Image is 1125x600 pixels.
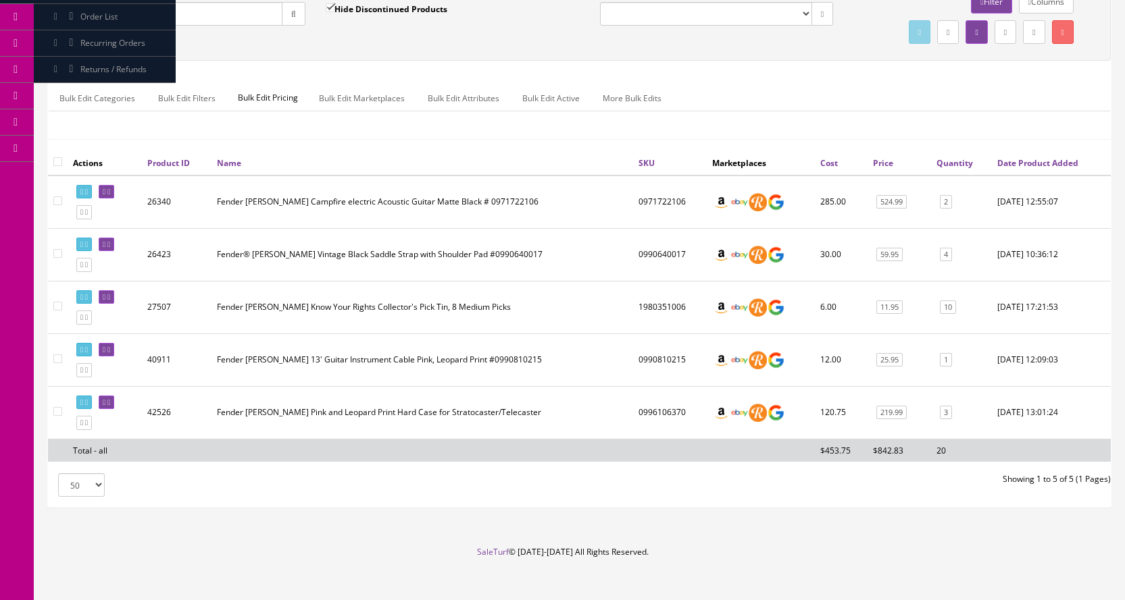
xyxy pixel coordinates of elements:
[80,37,145,49] span: Recurring Orders
[712,404,730,422] img: amazon
[820,157,838,169] a: Cost
[34,57,176,83] a: Returns / Refunds
[940,248,952,262] a: 4
[712,298,730,317] img: amazon
[68,151,142,175] th: Actions
[992,281,1111,333] td: 2021-07-12 17:21:53
[211,386,633,439] td: Fender Joe Strummer Pink and Leopard Print Hard Case for Stratocaster/Telecaster
[633,333,707,386] td: 0990810215
[868,439,931,462] td: $842.83
[992,333,1111,386] td: 2025-01-22 12:09:03
[730,404,749,422] img: ebay
[633,281,707,333] td: 1980351006
[712,246,730,264] img: amazon
[749,298,767,317] img: reverb
[712,193,730,211] img: amazon
[80,63,147,75] span: Returns / Refunds
[876,248,903,262] a: 59.95
[68,439,142,462] td: Total - all
[749,193,767,211] img: reverb
[147,85,226,111] a: Bulk Edit Filters
[815,228,868,281] td: 30.00
[211,333,633,386] td: Fender Joe Strummer 13' Guitar Instrument Cable Pink, Leopard Print #0990810215
[997,157,1078,169] a: Date Product Added
[142,228,211,281] td: 26423
[767,298,785,317] img: google_shopping
[142,175,211,229] td: 26340
[730,351,749,369] img: ebay
[326,2,447,16] label: Hide Discontinued Products
[72,2,282,26] input: Search
[211,228,633,281] td: Fender® Joe Strummer Vintage Black Saddle Strap with Shoulder Pad #0990640017
[34,4,176,30] a: Order List
[767,404,785,422] img: google_shopping
[815,386,868,439] td: 120.75
[876,300,903,315] a: 11.95
[749,351,767,369] img: reverb
[633,228,707,281] td: 0990640017
[931,439,992,462] td: 20
[211,281,633,333] td: Fender Joe Strummer Know Your Rights Collector's Pick Tin, 8 Medium Picks
[992,228,1111,281] td: 2021-03-15 10:36:12
[49,85,146,111] a: Bulk Edit Categories
[308,85,416,111] a: Bulk Edit Marketplaces
[767,246,785,264] img: google_shopping
[712,351,730,369] img: amazon
[707,151,815,175] th: Marketplaces
[147,157,190,169] a: Product ID
[876,406,907,420] a: 219.99
[633,386,707,439] td: 0996106370
[639,157,655,169] a: SKU
[633,175,707,229] td: 0971722106
[730,298,749,317] img: ebay
[142,386,211,439] td: 42526
[767,351,785,369] img: google_shopping
[749,404,767,422] img: reverb
[211,175,633,229] td: Fender Joe Strummer Campfire electric Acoustic Guitar Matte Black # 0971722106
[580,473,1122,485] div: Showing 1 to 5 of 5 (1 Pages)
[34,30,176,57] a: Recurring Orders
[876,195,907,209] a: 524.99
[511,85,591,111] a: Bulk Edit Active
[477,546,509,557] a: SaleTurf
[940,406,952,420] a: 3
[730,193,749,211] img: ebay
[730,246,749,264] img: ebay
[873,157,893,169] a: Price
[142,281,211,333] td: 27507
[876,353,903,367] a: 25.95
[992,386,1111,439] td: 2025-06-10 13:01:24
[749,246,767,264] img: reverb
[940,195,952,209] a: 2
[767,193,785,211] img: google_shopping
[815,281,868,333] td: 6.00
[228,85,308,111] span: Bulk Edit Pricing
[815,175,868,229] td: 285.00
[815,439,868,462] td: $453.75
[80,11,118,22] span: Order List
[992,175,1111,229] td: 2021-03-04 12:55:07
[815,333,868,386] td: 12.00
[217,157,241,169] a: Name
[417,85,510,111] a: Bulk Edit Attributes
[592,85,672,111] a: More Bulk Edits
[326,3,334,12] input: Hide Discontinued Products
[142,333,211,386] td: 40911
[940,300,956,315] a: 10
[936,157,973,169] a: Quantity
[940,353,952,367] a: 1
